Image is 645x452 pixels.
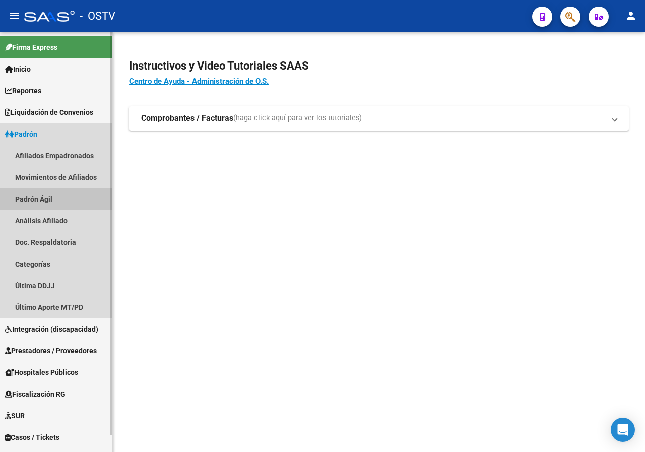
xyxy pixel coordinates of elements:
span: Prestadores / Proveedores [5,345,97,356]
mat-icon: menu [8,10,20,22]
span: - OSTV [80,5,115,27]
mat-icon: person [625,10,637,22]
h2: Instructivos y Video Tutoriales SAAS [129,56,629,76]
a: Centro de Ayuda - Administración de O.S. [129,77,269,86]
span: Integración (discapacidad) [5,324,98,335]
span: Inicio [5,63,31,75]
mat-expansion-panel-header: Comprobantes / Facturas(haga click aquí para ver los tutoriales) [129,106,629,131]
span: Padrón [5,128,37,140]
span: Firma Express [5,42,57,53]
span: Casos / Tickets [5,432,59,443]
span: Hospitales Públicos [5,367,78,378]
span: Fiscalización RG [5,389,66,400]
span: Reportes [5,85,41,96]
strong: Comprobantes / Facturas [141,113,233,124]
span: (haga click aquí para ver los tutoriales) [233,113,362,124]
span: Liquidación de Convenios [5,107,93,118]
div: Open Intercom Messenger [611,418,635,442]
span: SUR [5,410,25,421]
